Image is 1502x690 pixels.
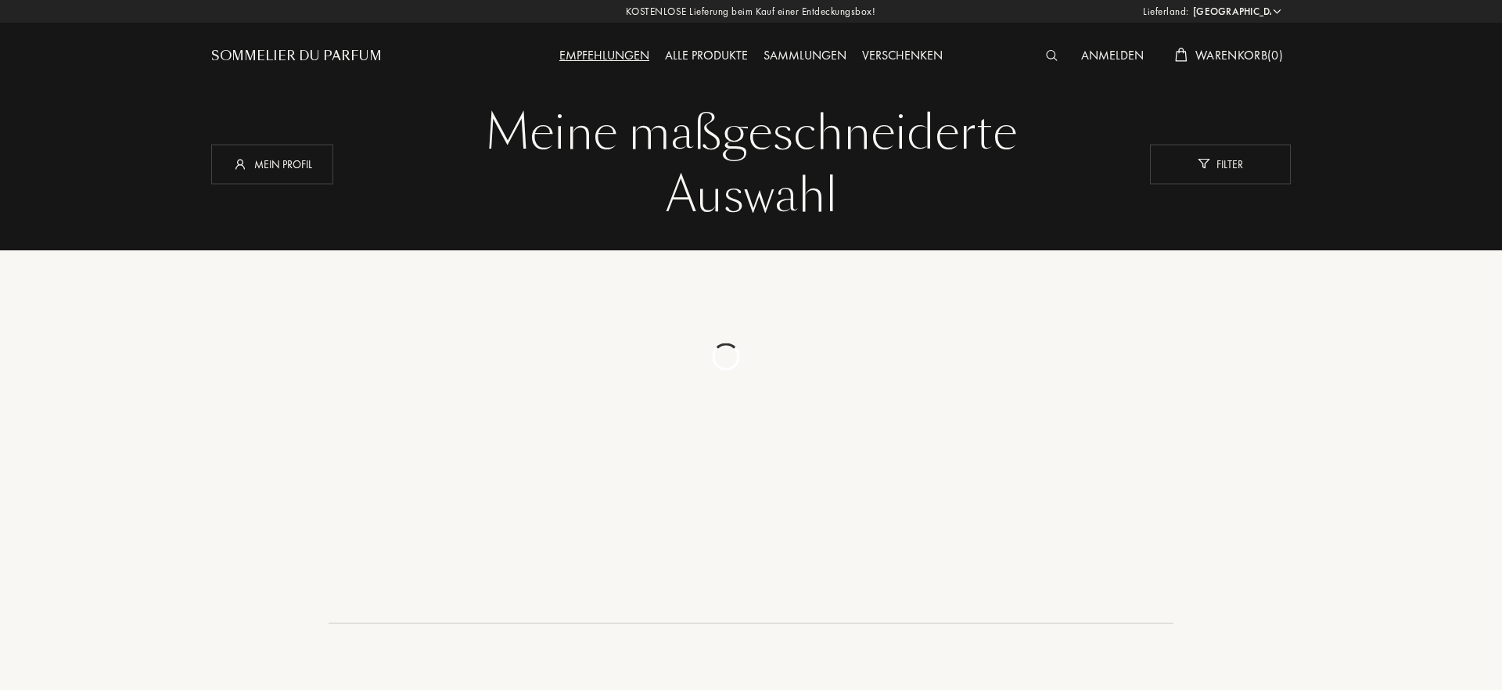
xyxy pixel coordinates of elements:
div: Mein Profil [211,144,333,184]
div: Meine maßgeschneiderte [223,102,1279,164]
img: profil_icn_w.svg [232,156,248,171]
div: Anmelden [1073,46,1152,66]
a: Sammlungen [756,47,854,63]
div: Sammlungen [756,46,854,66]
div: Empfehlungen [552,46,657,66]
a: Alle Produkte [657,47,756,63]
div: Auswahl [223,164,1279,227]
a: Sommelier du Parfum [211,47,382,66]
a: Anmelden [1073,47,1152,63]
img: cart_white.svg [1175,48,1188,62]
img: search_icn_white.svg [1046,50,1058,61]
div: Verschenken [854,46,950,66]
img: new_filter_w.svg [1198,159,1209,169]
a: Verschenken [854,47,950,63]
span: Warenkorb ( 0 ) [1195,47,1283,63]
span: Lieferland: [1143,4,1189,20]
div: Filter [1150,144,1291,184]
a: Empfehlungen [552,47,657,63]
div: Alle Produkte [657,46,756,66]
